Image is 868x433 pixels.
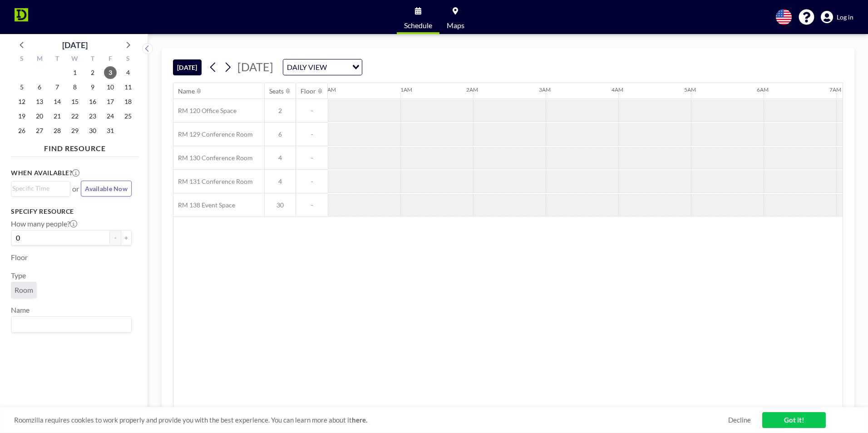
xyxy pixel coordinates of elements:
[829,86,841,93] div: 7AM
[265,130,296,138] span: 6
[51,81,64,93] span: Tuesday, October 7, 2025
[11,305,30,315] label: Name
[86,124,99,137] span: Thursday, October 30, 2025
[11,207,132,216] h3: Specify resource
[104,110,117,123] span: Friday, October 24, 2025
[69,124,81,137] span: Wednesday, October 29, 2025
[15,8,28,26] img: organization-logo
[51,124,64,137] span: Tuesday, October 28, 2025
[285,61,329,73] span: DAILY VIEW
[400,86,412,93] div: 1AM
[101,54,119,65] div: F
[404,22,432,29] span: Schedule
[173,201,235,209] span: RM 138 Event Space
[86,66,99,79] span: Thursday, October 2, 2025
[14,416,728,424] span: Roomzilla requires cookies to work properly and provide you with the best experience. You can lea...
[321,86,336,93] div: 12AM
[31,54,49,65] div: M
[612,86,623,93] div: 4AM
[757,86,769,93] div: 6AM
[447,22,464,29] span: Maps
[15,110,28,123] span: Sunday, October 19, 2025
[352,416,367,424] a: here.
[15,285,33,294] span: Room
[265,154,296,162] span: 4
[86,110,99,123] span: Thursday, October 23, 2025
[122,95,134,108] span: Saturday, October 18, 2025
[33,81,46,93] span: Monday, October 6, 2025
[265,201,296,209] span: 30
[269,87,284,95] div: Seats
[12,319,126,330] input: Search for option
[13,54,31,65] div: S
[11,253,28,262] label: Floor
[12,183,65,193] input: Search for option
[33,124,46,137] span: Monday, October 27, 2025
[296,201,328,209] span: -
[173,177,253,186] span: RM 131 Conference Room
[684,86,696,93] div: 5AM
[173,154,253,162] span: RM 130 Conference Room
[728,416,751,424] a: Decline
[33,110,46,123] span: Monday, October 20, 2025
[119,54,137,65] div: S
[104,66,117,79] span: Friday, October 3, 2025
[49,54,66,65] div: T
[121,230,132,246] button: +
[84,54,101,65] div: T
[86,81,99,93] span: Thursday, October 9, 2025
[11,271,26,280] label: Type
[62,39,88,51] div: [DATE]
[66,54,84,65] div: W
[51,110,64,123] span: Tuesday, October 21, 2025
[33,95,46,108] span: Monday, October 13, 2025
[69,81,81,93] span: Wednesday, October 8, 2025
[15,81,28,93] span: Sunday, October 5, 2025
[104,81,117,93] span: Friday, October 10, 2025
[11,317,131,332] div: Search for option
[837,13,853,21] span: Log in
[173,130,253,138] span: RM 129 Conference Room
[173,59,202,75] button: [DATE]
[330,61,347,73] input: Search for option
[296,177,328,186] span: -
[69,110,81,123] span: Wednesday, October 22, 2025
[283,59,362,75] div: Search for option
[762,412,826,428] a: Got it!
[296,130,328,138] span: -
[15,95,28,108] span: Sunday, October 12, 2025
[72,184,79,193] span: or
[466,86,478,93] div: 2AM
[296,107,328,115] span: -
[173,107,237,115] span: RM 120 Office Space
[821,11,853,24] a: Log in
[69,66,81,79] span: Wednesday, October 1, 2025
[104,95,117,108] span: Friday, October 17, 2025
[85,185,128,192] span: Available Now
[11,140,139,153] h4: FIND RESOURCE
[11,219,77,228] label: How many people?
[265,177,296,186] span: 4
[122,81,134,93] span: Saturday, October 11, 2025
[69,95,81,108] span: Wednesday, October 15, 2025
[86,95,99,108] span: Thursday, October 16, 2025
[11,182,70,195] div: Search for option
[296,154,328,162] span: -
[122,110,134,123] span: Saturday, October 25, 2025
[539,86,551,93] div: 3AM
[301,87,316,95] div: Floor
[122,66,134,79] span: Saturday, October 4, 2025
[51,95,64,108] span: Tuesday, October 14, 2025
[178,87,195,95] div: Name
[110,230,121,246] button: -
[265,107,296,115] span: 2
[237,60,273,74] span: [DATE]
[81,181,132,197] button: Available Now
[15,124,28,137] span: Sunday, October 26, 2025
[104,124,117,137] span: Friday, October 31, 2025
